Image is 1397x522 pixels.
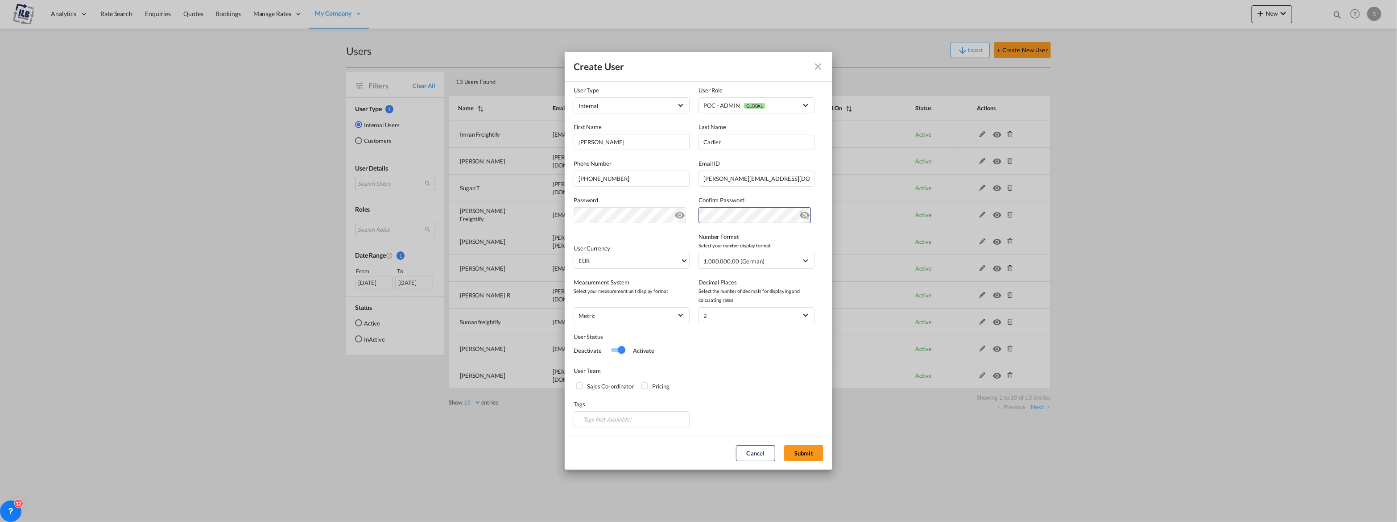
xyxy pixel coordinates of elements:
label: Phone Number [574,159,690,168]
div: POC - ADMIN [703,102,765,109]
input: First name [574,134,690,150]
span: EUR [579,256,680,265]
div: Pricing [652,382,669,391]
button: icon-close fg-AAA8AD [809,58,827,75]
label: Decimal Places [698,278,814,287]
md-select: Select Currency: € EUREuro [574,253,690,269]
label: Password [574,196,690,205]
label: Confirm Password [698,196,814,205]
md-select: {{(ctrl.parent.createData.viewShipper && !ctrl.parent.createData.user_data.role_id) ? 'N/A' : 'Se... [698,97,814,113]
md-icon: icon-eye-off [674,208,685,219]
md-select: company type of user: Internal [574,97,690,113]
span: Select your number display format [698,241,814,250]
div: metric [579,312,595,319]
label: Tags [574,400,690,409]
label: User Role [698,86,814,95]
label: Email ID [698,159,814,168]
input: Email [698,171,814,187]
div: User Status [574,332,698,341]
md-dialog: General General ... [565,52,832,470]
md-checkbox: Pricing [641,382,669,391]
button: Cancel [736,445,775,461]
div: User Team [574,366,823,375]
div: Create User [574,61,624,72]
md-select: {{(ctrl.parent.createData.viewShipper && !ctrl.parent.createData.user_data.tags) ? 'N/A' :(!ctrl.... [574,411,690,427]
div: Deactivate [574,346,611,355]
label: Measurement System [574,278,690,287]
md-icon: icon-eye-off [799,208,810,219]
md-switch: Switch 1 [611,344,624,357]
label: First Name [574,122,690,131]
div: Activate [624,346,654,355]
label: Number Format [698,232,814,241]
div: 2 [703,312,707,319]
span: Select your measurement unit display format [574,287,690,296]
label: Last Name [698,122,814,131]
label: User Currency [574,245,610,252]
span: GLOBAL [744,103,765,109]
label: User Type [574,86,690,95]
span: Select the number of decimals for displaying and calculating rates [698,287,814,305]
md-icon: icon-close fg-AAA8AD [813,61,823,72]
span: Internal [579,102,598,109]
div: Sales Co-ordinator [587,382,634,391]
div: 1.000.000,00 (German) [703,258,765,265]
input: +3232506006 [574,171,690,187]
button: Submit [784,445,823,461]
md-checkbox: Sales Co-ordinator [576,382,634,391]
input: Last name [698,134,814,150]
